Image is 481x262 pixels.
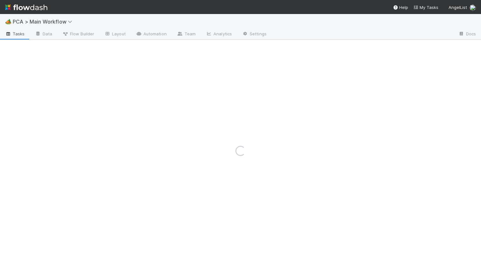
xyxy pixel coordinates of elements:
span: Tasks [5,31,25,37]
a: Data [30,29,57,39]
span: AngelList [449,5,467,10]
div: Help [393,4,408,11]
a: My Tasks [413,4,438,11]
a: Flow Builder [57,29,99,39]
a: Analytics [201,29,237,39]
a: Layout [99,29,131,39]
span: 🏕️ [5,19,11,24]
a: Team [172,29,201,39]
span: PCA > Main Workflow [13,18,75,25]
img: avatar_d89a0a80-047e-40c9-bdc2-a2d44e645fd3.png [470,4,476,11]
img: logo-inverted-e16ddd16eac7371096b0.svg [5,2,47,13]
span: Flow Builder [62,31,94,37]
a: Automation [131,29,172,39]
span: My Tasks [413,5,438,10]
a: Docs [453,29,481,39]
a: Settings [237,29,272,39]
